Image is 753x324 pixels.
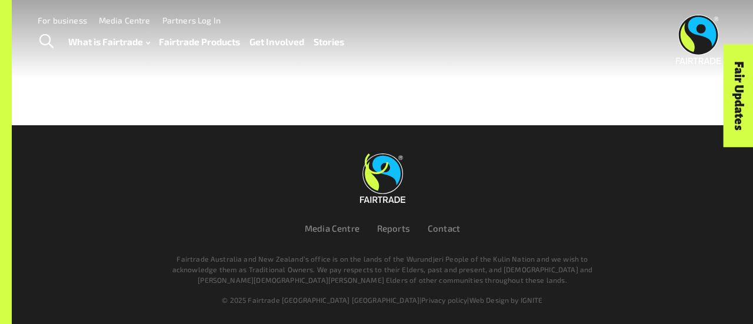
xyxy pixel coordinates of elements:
[469,296,543,304] a: Web Design by IGNITE
[32,27,61,56] a: Toggle Search
[428,223,460,233] a: Contact
[169,253,595,285] p: Fairtrade Australia and New Zealand’s office is on the lands of the Wurundjeri People of the Kuli...
[676,15,721,64] img: Fairtrade Australia New Zealand logo
[60,295,705,305] div: | |
[38,15,87,25] a: For business
[159,34,240,50] a: Fairtrade Products
[249,34,304,50] a: Get Involved
[360,153,405,203] img: Fairtrade Australia New Zealand logo
[99,15,151,25] a: Media Centre
[222,296,419,304] span: © 2025 Fairtrade [GEOGRAPHIC_DATA] [GEOGRAPHIC_DATA]
[162,15,221,25] a: Partners Log In
[377,223,410,233] a: Reports
[305,223,359,233] a: Media Centre
[314,34,344,50] a: Stories
[68,34,150,50] a: What is Fairtrade
[421,296,467,304] a: Privacy policy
